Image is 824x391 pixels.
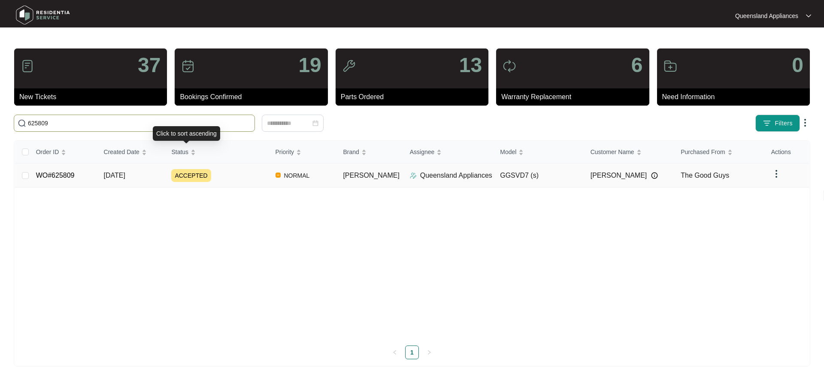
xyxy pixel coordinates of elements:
[181,59,195,73] img: icon
[336,141,403,164] th: Brand
[410,147,435,157] span: Assignee
[420,170,492,181] p: Queensland Appliances
[104,172,125,179] span: [DATE]
[422,346,436,359] button: right
[500,147,516,157] span: Model
[410,172,417,179] img: Assigner Icon
[503,59,516,73] img: icon
[276,147,294,157] span: Priority
[392,350,397,355] span: left
[493,164,584,188] td: GGSVD7 (s)
[298,55,321,76] p: 19
[663,59,677,73] img: icon
[164,141,268,164] th: Status
[806,14,811,18] img: dropdown arrow
[13,2,73,28] img: residentia service logo
[406,346,418,359] a: 1
[171,147,188,157] span: Status
[21,59,34,73] img: icon
[662,92,810,102] p: Need Information
[97,141,165,164] th: Created Date
[29,141,97,164] th: Order ID
[19,92,167,102] p: New Tickets
[771,169,782,179] img: dropdown arrow
[501,92,649,102] p: Warranty Replacement
[138,55,161,76] p: 37
[755,115,800,132] button: filter iconFilters
[269,141,336,164] th: Priority
[341,92,488,102] p: Parts Ordered
[403,141,494,164] th: Assignee
[343,172,400,179] span: [PERSON_NAME]
[104,147,139,157] span: Created Date
[171,169,211,182] span: ACCEPTED
[180,92,327,102] p: Bookings Confirmed
[800,118,810,128] img: dropdown arrow
[591,170,647,181] span: [PERSON_NAME]
[427,350,432,355] span: right
[674,141,764,164] th: Purchased From
[36,172,75,179] a: WO#625809
[388,346,402,359] li: Previous Page
[153,126,220,141] div: Click to sort ascending
[493,141,584,164] th: Model
[763,119,771,127] img: filter icon
[681,172,729,179] span: The Good Guys
[405,346,419,359] li: 1
[36,147,59,157] span: Order ID
[388,346,402,359] button: left
[342,59,356,73] img: icon
[764,141,809,164] th: Actions
[281,170,313,181] span: NORMAL
[792,55,803,76] p: 0
[651,172,658,179] img: Info icon
[591,147,634,157] span: Customer Name
[343,147,359,157] span: Brand
[459,55,482,76] p: 13
[681,147,725,157] span: Purchased From
[18,119,26,127] img: search-icon
[584,141,674,164] th: Customer Name
[735,12,798,20] p: Queensland Appliances
[422,346,436,359] li: Next Page
[631,55,643,76] p: 6
[28,118,251,128] input: Search by Order Id, Assignee Name, Customer Name, Brand and Model
[775,119,793,128] span: Filters
[276,173,281,178] img: Vercel Logo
